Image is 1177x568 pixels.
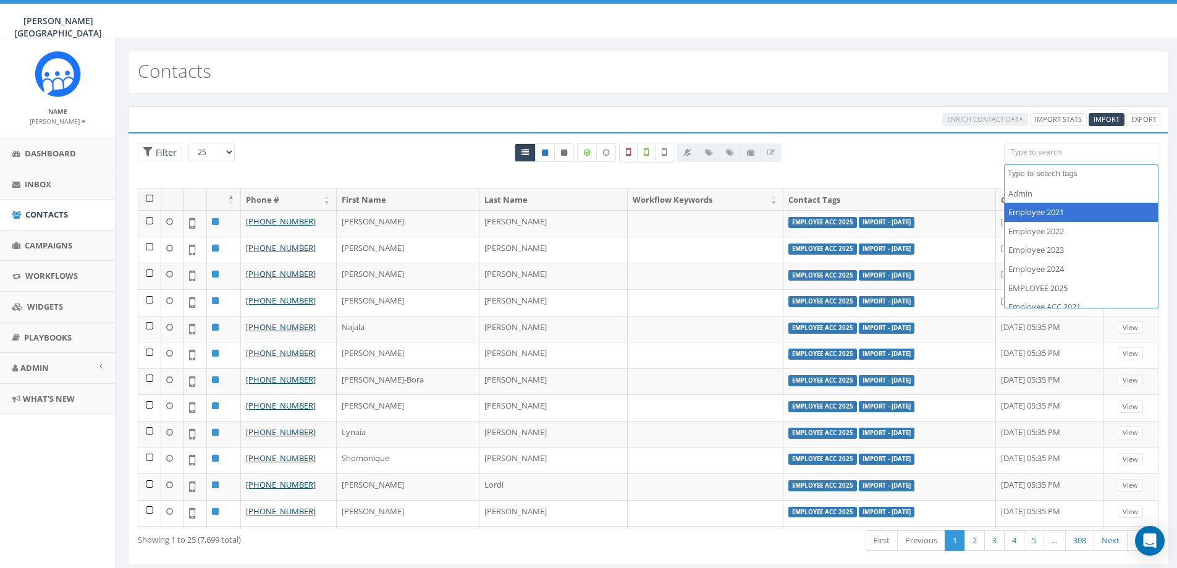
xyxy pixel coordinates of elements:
[246,426,316,438] a: [PHONE_NUMBER]
[637,143,656,163] label: Validated
[153,146,177,158] span: Filter
[48,107,67,116] small: Name
[996,500,1103,527] td: [DATE] 05:35 PM
[479,421,628,447] td: [PERSON_NAME]
[337,421,479,447] td: Lynaia
[996,316,1103,342] td: [DATE] 05:35 PM
[25,240,72,251] span: Campaigns
[1126,113,1162,126] a: Export
[479,316,628,342] td: [PERSON_NAME]
[628,189,783,211] th: Workflow Keywords: activate to sort column ascending
[20,362,49,373] span: Admin
[897,530,945,551] a: Previous
[337,263,479,289] td: [PERSON_NAME]
[138,143,182,162] span: Advance Filter
[479,447,628,473] td: [PERSON_NAME]
[1005,297,1158,316] li: Employee ACC 2021
[984,530,1005,551] a: 3
[30,115,86,126] a: [PERSON_NAME]
[788,323,857,334] label: EMPLOYEE ACC 2025
[27,301,63,312] span: Widgets
[337,500,479,527] td: [PERSON_NAME]
[479,237,628,263] td: [PERSON_NAME]
[859,401,914,412] label: Import - [DATE]
[479,368,628,395] td: [PERSON_NAME]
[859,349,914,360] label: Import - [DATE]
[138,61,211,81] h2: Contacts
[859,480,914,491] label: Import - [DATE]
[1135,526,1165,556] div: Open Intercom Messenger
[25,179,51,190] span: Inbox
[996,342,1103,368] td: [DATE] 05:35 PM
[788,375,857,386] label: EMPLOYEE ACC 2025
[479,526,628,553] td: [PERSON_NAME]
[30,117,86,125] small: [PERSON_NAME]
[479,500,628,527] td: [PERSON_NAME]
[1005,184,1158,203] li: Admin
[246,374,316,385] a: [PHONE_NUMBER]
[24,332,72,343] span: Playbooks
[619,143,638,163] label: Not a Mobile
[996,421,1103,447] td: [DATE] 05:35 PM
[246,400,316,411] a: [PHONE_NUMBER]
[1118,479,1143,492] a: View
[788,401,857,412] label: EMPLOYEE ACC 2025
[1094,114,1120,124] span: Import
[1089,113,1124,126] a: Import
[1005,222,1158,241] li: Employee 2022
[859,296,914,307] label: Import - [DATE]
[859,244,914,255] label: Import - [DATE]
[479,473,628,500] td: Lordi
[479,263,628,289] td: [PERSON_NAME]
[1004,530,1024,551] a: 4
[859,323,914,334] label: Import - [DATE]
[859,270,914,281] label: Import - [DATE]
[1005,260,1158,279] li: Employee 2024
[138,529,552,546] div: Showing 1 to 25 (7,699 total)
[246,268,316,279] a: [PHONE_NUMBER]
[479,189,628,211] th: Last Name
[996,368,1103,395] td: [DATE] 05:35 PM
[337,526,479,553] td: [PERSON_NAME]
[996,394,1103,421] td: [DATE] 05:35 PM
[337,368,479,395] td: [PERSON_NAME]-Bora
[246,216,316,227] a: [PHONE_NUMBER]
[479,210,628,237] td: [PERSON_NAME]
[996,473,1103,500] td: [DATE] 05:35 PM
[859,217,914,228] label: Import - [DATE]
[1005,279,1158,298] li: EMPLOYEE 2025
[788,349,857,360] label: EMPLOYEE ACC 2025
[1118,453,1143,466] a: View
[996,447,1103,473] td: [DATE] 05:35 PM
[337,473,479,500] td: [PERSON_NAME]
[996,526,1103,553] td: [DATE] 05:35 PM
[1118,401,1143,413] a: View
[1118,347,1143,360] a: View
[246,295,316,306] a: [PHONE_NUMBER]
[1094,114,1120,124] span: CSV files only
[1118,374,1143,387] a: View
[246,321,316,333] a: [PHONE_NUMBER]
[945,530,965,551] a: 1
[246,347,316,358] a: [PHONE_NUMBER]
[596,143,616,162] label: Data not Enriched
[996,237,1103,263] td: [DATE] 05:35 PM
[337,289,479,316] td: [PERSON_NAME]
[337,189,479,211] th: First Name
[1030,113,1087,126] a: Import Stats
[23,393,75,404] span: What's New
[996,263,1103,289] td: [DATE] 05:35 PM
[788,480,857,491] label: EMPLOYEE ACC 2025
[479,289,628,316] td: [PERSON_NAME]
[25,148,76,159] span: Dashboard
[337,210,479,237] td: [PERSON_NAME]
[241,189,337,211] th: Phone #: activate to sort column ascending
[246,479,316,490] a: [PHONE_NUMBER]
[859,428,914,439] label: Import - [DATE]
[1008,168,1158,179] textarea: Search
[1118,426,1143,439] a: View
[1024,530,1044,551] a: 5
[561,149,567,156] i: This phone number is unsubscribed and has opted-out of all texts.
[246,506,316,517] a: [PHONE_NUMBER]
[788,270,857,281] label: EMPLOYEE ACC 2025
